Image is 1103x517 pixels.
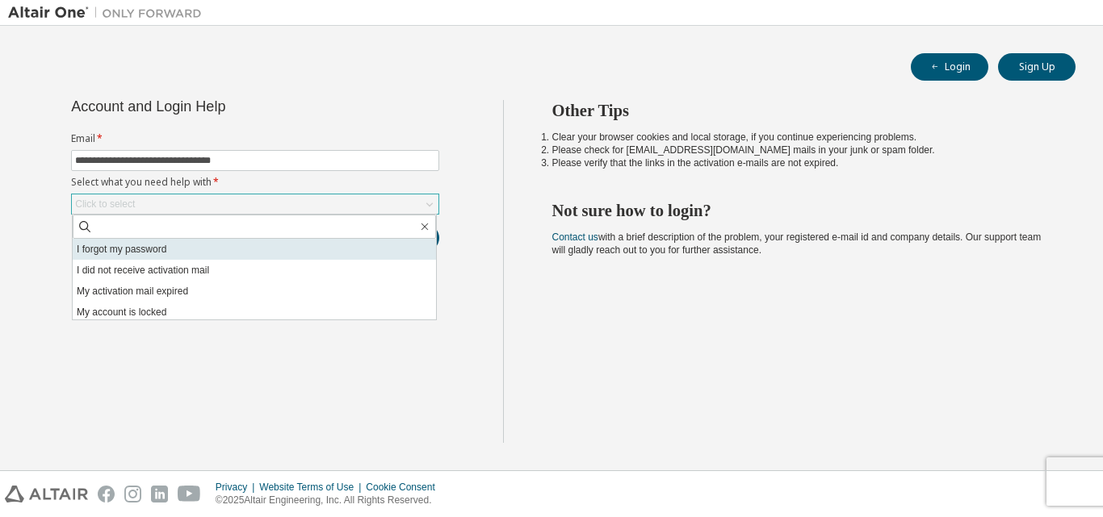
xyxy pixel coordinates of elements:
[5,486,88,502] img: altair_logo.svg
[124,486,141,502] img: instagram.svg
[75,198,135,211] div: Click to select
[178,486,201,502] img: youtube.svg
[72,194,438,214] div: Click to select
[552,144,1047,156] li: Please check for [EMAIL_ADDRESS][DOMAIN_NAME] mails in your junk or spam folder.
[216,481,259,494] div: Privacy
[911,53,988,81] button: Login
[71,100,366,113] div: Account and Login Help
[552,131,1047,144] li: Clear your browser cookies and local storage, if you continue experiencing problems.
[259,481,366,494] div: Website Terms of Use
[552,100,1047,121] h2: Other Tips
[552,231,1042,256] span: with a brief description of the problem, your registered e-mail id and company details. Our suppo...
[998,53,1076,81] button: Sign Up
[366,481,444,494] div: Cookie Consent
[71,176,439,189] label: Select what you need help with
[552,156,1047,169] li: Please verify that the links in the activation e-mails are not expired.
[552,231,598,243] a: Contact us
[552,200,1047,221] h2: Not sure how to login?
[98,486,115,502] img: facebook.svg
[73,239,436,260] li: I forgot my password
[151,486,168,502] img: linkedin.svg
[8,5,210,21] img: Altair One
[216,494,445,507] p: © 2025 Altair Engineering, Inc. All Rights Reserved.
[71,132,439,145] label: Email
